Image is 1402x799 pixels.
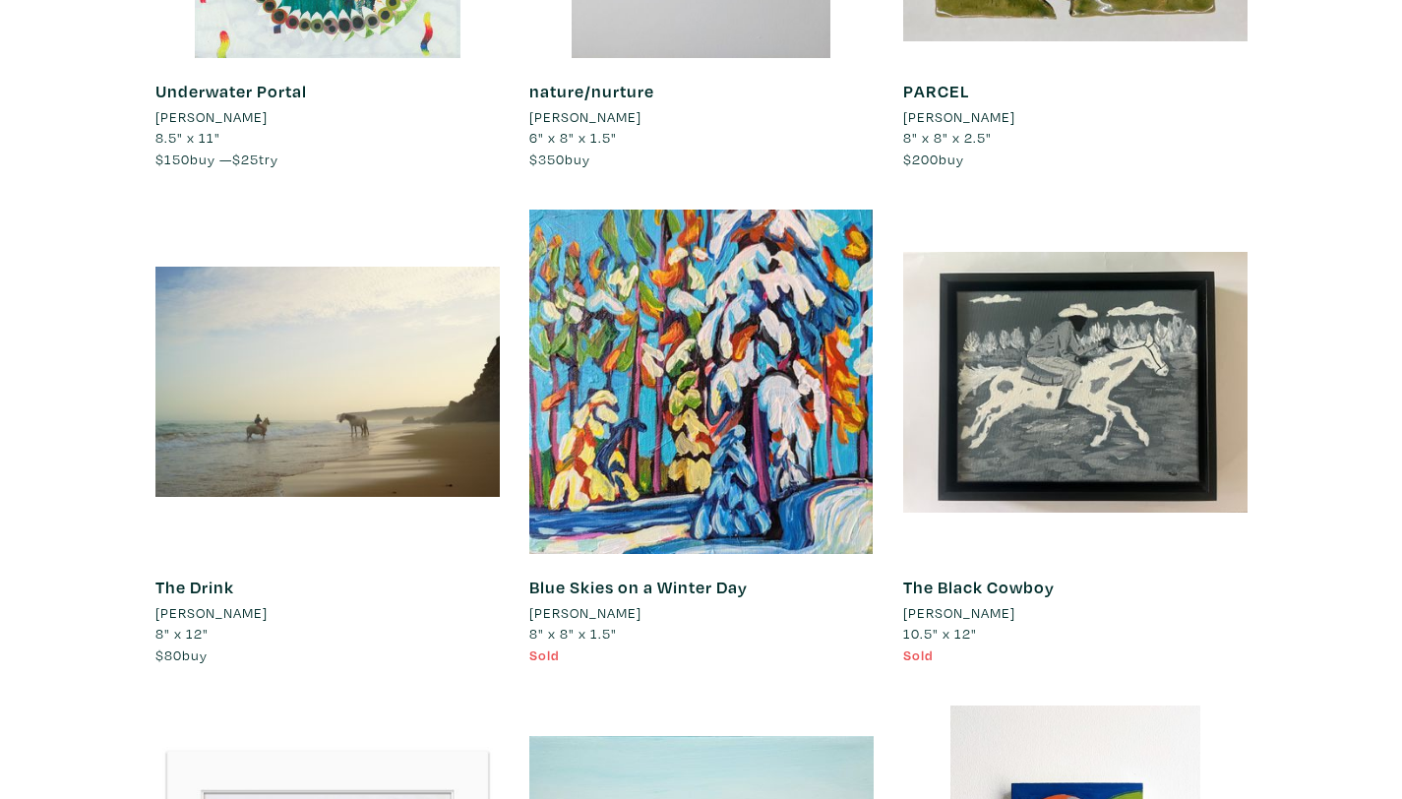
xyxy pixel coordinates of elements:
[903,576,1055,598] a: The Black Cowboy
[903,106,1248,128] a: [PERSON_NAME]
[529,80,654,102] a: nature/nurture
[903,80,969,102] a: PARCEL
[155,80,307,102] a: Underwater Portal
[155,150,190,168] span: $150
[529,150,565,168] span: $350
[155,576,234,598] a: The Drink
[529,602,641,624] li: [PERSON_NAME]
[903,150,964,168] span: buy
[903,624,977,643] span: 10.5" x 12"
[529,645,560,664] span: Sold
[155,645,208,664] span: buy
[529,150,590,168] span: buy
[155,106,268,128] li: [PERSON_NAME]
[529,106,641,128] li: [PERSON_NAME]
[155,602,500,624] a: [PERSON_NAME]
[155,106,500,128] a: [PERSON_NAME]
[155,602,268,624] li: [PERSON_NAME]
[903,602,1015,624] li: [PERSON_NAME]
[155,624,209,643] span: 8" x 12"
[155,645,182,664] span: $80
[903,150,939,168] span: $200
[903,645,934,664] span: Sold
[529,602,874,624] a: [PERSON_NAME]
[529,106,874,128] a: [PERSON_NAME]
[903,602,1248,624] a: [PERSON_NAME]
[529,128,617,147] span: 6" x 8" x 1.5"
[529,576,748,598] a: Blue Skies on a Winter Day
[903,106,1015,128] li: [PERSON_NAME]
[232,150,259,168] span: $25
[903,128,992,147] span: 8" x 8" x 2.5"
[529,624,617,643] span: 8" x 8" x 1.5"
[155,128,220,147] span: 8.5" x 11"
[155,150,278,168] span: buy — try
